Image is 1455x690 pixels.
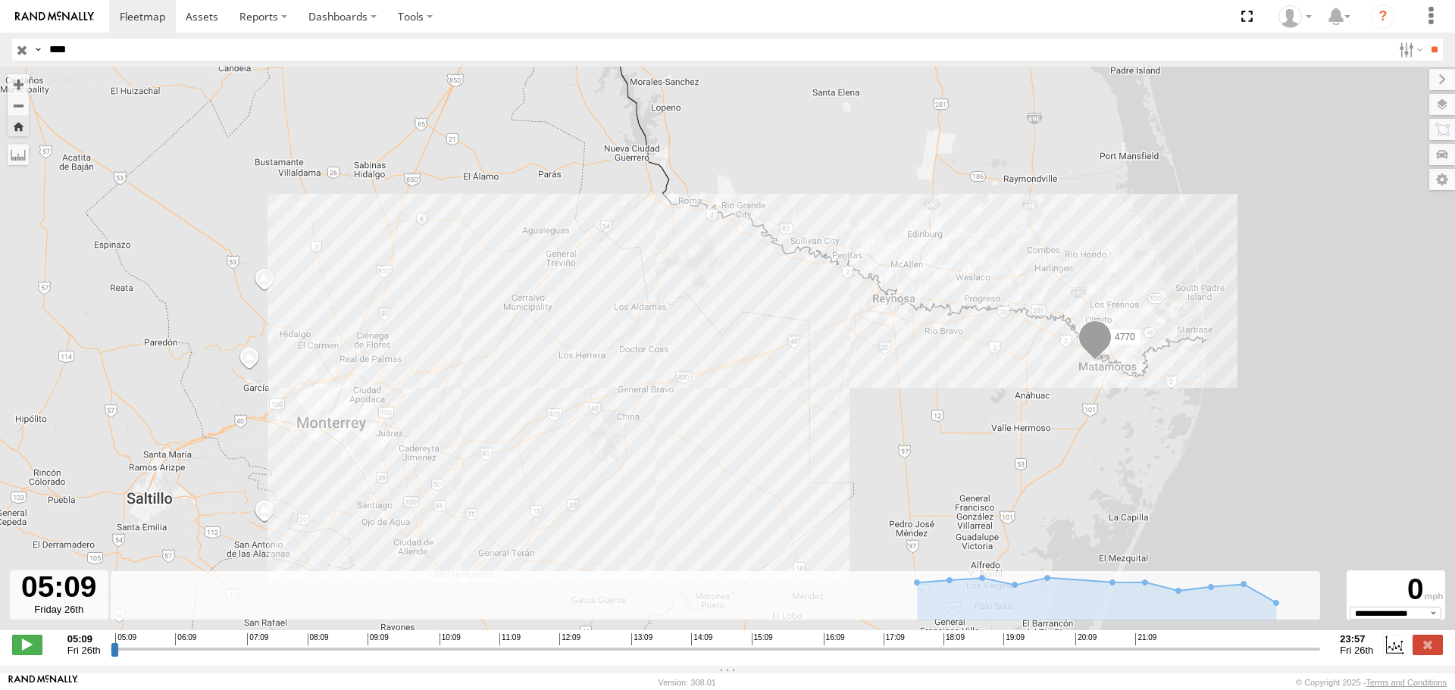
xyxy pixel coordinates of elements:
[1371,5,1395,29] i: ?
[15,11,94,22] img: rand-logo.svg
[1393,39,1425,61] label: Search Filter Options
[308,633,329,645] span: 08:09
[32,39,44,61] label: Search Query
[659,678,716,687] div: Version: 308.01
[8,116,29,136] button: Zoom Home
[8,675,78,690] a: Visit our Website
[115,633,136,645] span: 05:09
[1296,678,1447,687] div: © Copyright 2025 -
[440,633,461,645] span: 10:09
[1115,332,1135,342] span: 4770
[631,633,652,645] span: 13:09
[1429,169,1455,190] label: Map Settings
[1340,645,1373,656] span: Fri 26th Sep 2025
[12,635,42,654] label: Play/Stop
[368,633,389,645] span: 09:09
[1340,633,1373,645] strong: 23:57
[8,144,29,165] label: Measure
[1413,635,1443,654] label: Close
[559,633,580,645] span: 12:09
[1366,678,1447,687] a: Terms and Conditions
[8,74,29,95] button: Zoom in
[824,633,845,645] span: 16:09
[1075,633,1097,645] span: 20:09
[499,633,521,645] span: 11:09
[8,95,29,116] button: Zoom out
[1273,5,1317,28] div: Caseta Laredo TX
[247,633,268,645] span: 07:09
[752,633,773,645] span: 15:09
[67,645,101,656] span: Fri 26th Sep 2025
[1003,633,1025,645] span: 19:09
[1135,633,1156,645] span: 21:09
[175,633,196,645] span: 06:09
[884,633,905,645] span: 17:09
[943,633,965,645] span: 18:09
[1349,573,1443,607] div: 0
[691,633,712,645] span: 14:09
[67,633,101,645] strong: 05:09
